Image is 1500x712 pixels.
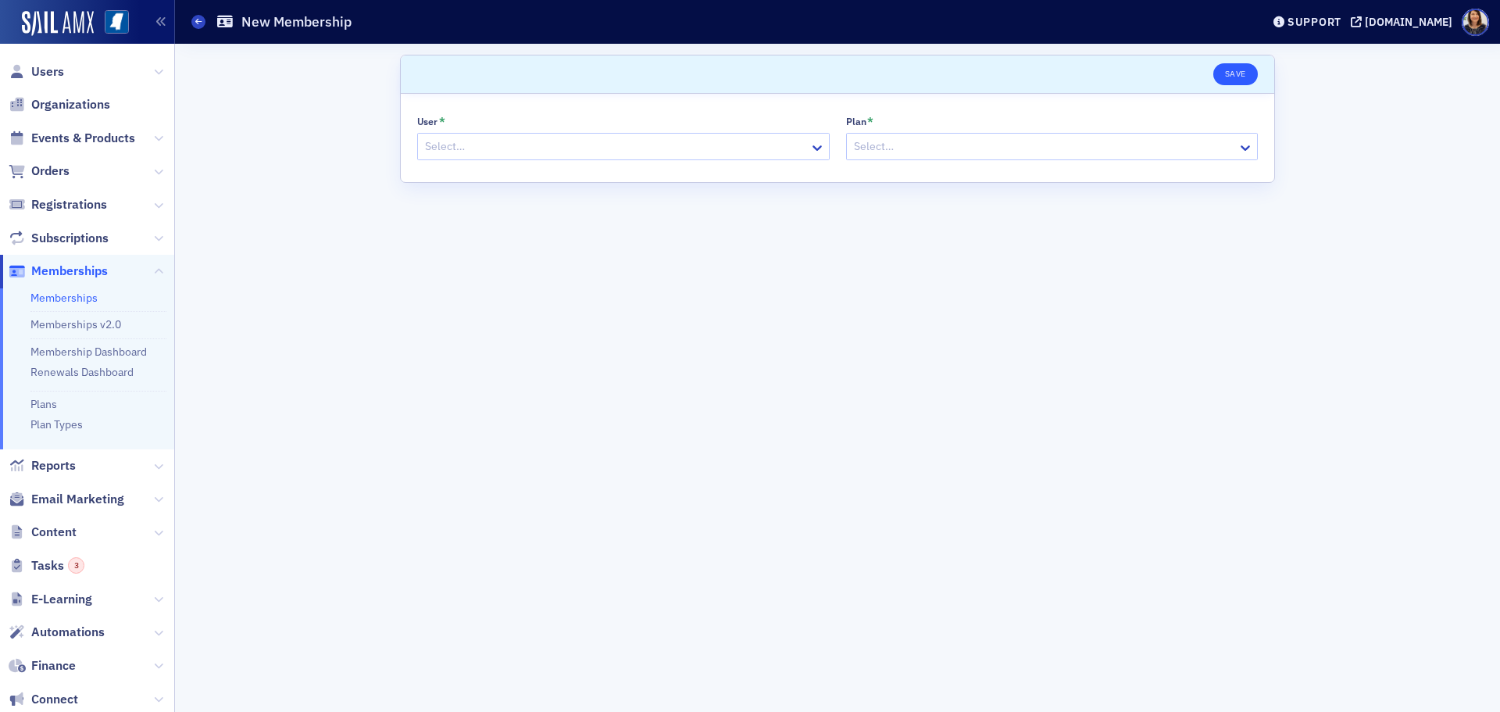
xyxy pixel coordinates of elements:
abbr: This field is required [439,116,445,127]
span: Automations [31,624,105,641]
button: [DOMAIN_NAME] [1351,16,1458,27]
a: Registrations [9,196,107,213]
span: Email Marketing [31,491,124,508]
div: Plan [846,116,866,127]
a: Email Marketing [9,491,124,508]
a: Automations [9,624,105,641]
span: Reports [31,457,76,474]
a: Tasks3 [9,557,84,574]
span: Organizations [31,96,110,113]
img: SailAMX [105,10,129,34]
span: Subscriptions [31,230,109,247]
span: E-Learning [31,591,92,608]
a: Organizations [9,96,110,113]
div: [DOMAIN_NAME] [1365,15,1452,29]
a: Memberships [30,291,98,305]
span: Memberships [31,263,108,280]
span: Finance [31,657,76,674]
span: Connect [31,691,78,708]
a: Content [9,524,77,541]
button: Save [1213,63,1258,85]
span: Users [31,63,64,81]
div: 3 [68,557,84,574]
a: Plan Types [30,417,83,431]
a: Connect [9,691,78,708]
h1: New Membership [241,13,352,31]
a: Events & Products [9,130,135,147]
img: SailAMX [22,11,94,36]
span: Content [31,524,77,541]
abbr: This field is required [867,116,873,127]
span: Registrations [31,196,107,213]
div: Support [1287,15,1341,29]
a: Memberships [9,263,108,280]
a: Plans [30,397,57,411]
a: Finance [9,657,76,674]
span: Tasks [31,557,84,574]
span: Orders [31,163,70,180]
a: Orders [9,163,70,180]
a: Users [9,63,64,81]
div: User [417,116,437,127]
span: Profile [1462,9,1489,36]
a: View Homepage [94,10,129,37]
a: Membership Dashboard [30,345,147,359]
a: Renewals Dashboard [30,365,134,379]
a: Subscriptions [9,230,109,247]
span: Events & Products [31,130,135,147]
a: Memberships v2.0 [30,317,121,331]
a: E-Learning [9,591,92,608]
a: Reports [9,457,76,474]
